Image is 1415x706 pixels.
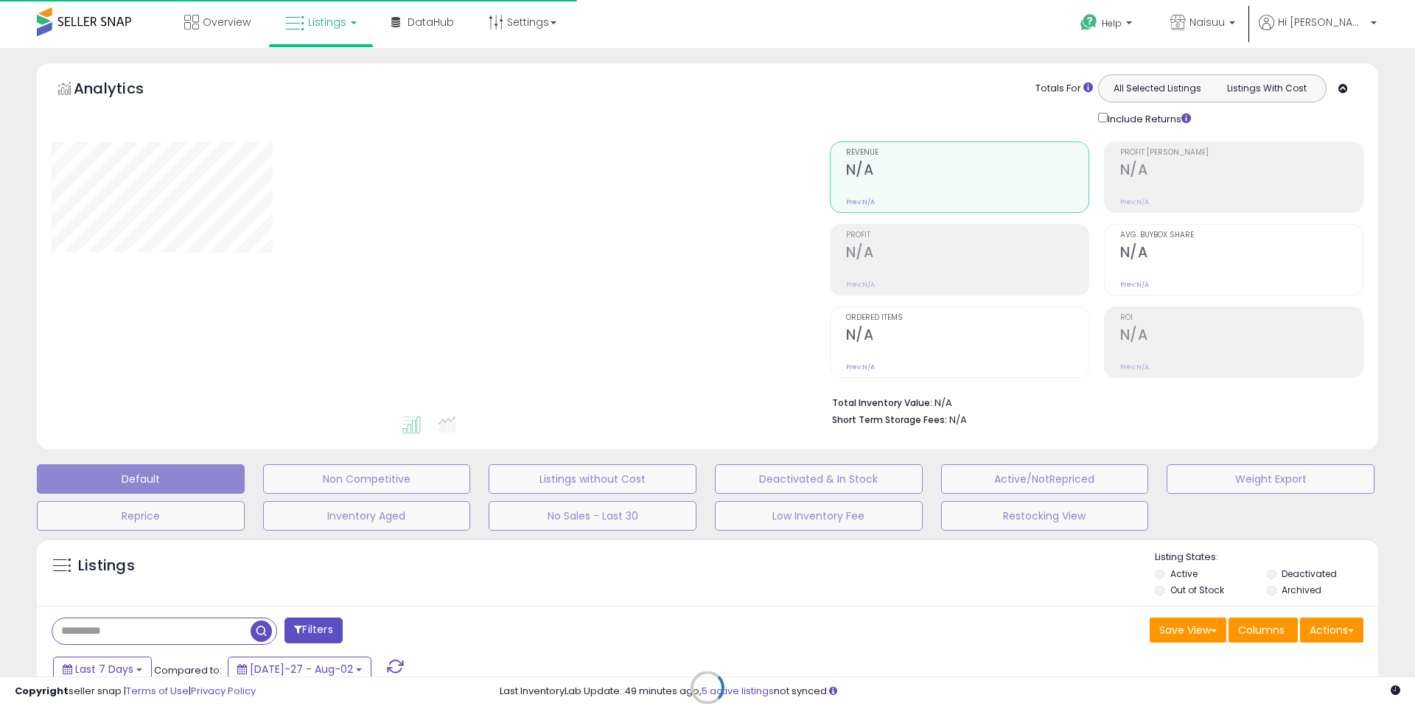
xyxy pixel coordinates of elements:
[832,393,1352,410] li: N/A
[846,231,1089,240] span: Profit
[1069,2,1147,48] a: Help
[489,501,696,531] button: No Sales - Last 30
[846,280,875,289] small: Prev: N/A
[1120,363,1149,371] small: Prev: N/A
[846,326,1089,346] h2: N/A
[37,501,245,531] button: Reprice
[1087,110,1209,127] div: Include Returns
[74,78,172,102] h5: Analytics
[1259,15,1377,48] a: Hi [PERSON_NAME]
[15,684,69,698] strong: Copyright
[846,244,1089,264] h2: N/A
[1120,149,1363,157] span: Profit [PERSON_NAME]
[408,15,454,29] span: DataHub
[203,15,251,29] span: Overview
[263,464,471,494] button: Non Competitive
[846,161,1089,181] h2: N/A
[489,464,696,494] button: Listings without Cost
[941,464,1149,494] button: Active/NotRepriced
[1102,17,1122,29] span: Help
[1278,15,1366,29] span: Hi [PERSON_NAME]
[1167,464,1374,494] button: Weight Export
[37,464,245,494] button: Default
[1120,280,1149,289] small: Prev: N/A
[1120,198,1149,206] small: Prev: N/A
[1120,326,1363,346] h2: N/A
[263,501,471,531] button: Inventory Aged
[715,464,923,494] button: Deactivated & In Stock
[15,685,256,699] div: seller snap | |
[715,501,923,531] button: Low Inventory Fee
[1120,231,1363,240] span: Avg. Buybox Share
[846,149,1089,157] span: Revenue
[832,396,932,409] b: Total Inventory Value:
[1035,82,1093,96] div: Totals For
[941,501,1149,531] button: Restocking View
[1212,79,1321,98] button: Listings With Cost
[1120,161,1363,181] h2: N/A
[846,198,875,206] small: Prev: N/A
[1120,244,1363,264] h2: N/A
[1120,314,1363,322] span: ROI
[1189,15,1225,29] span: Naisuu
[1080,13,1098,32] i: Get Help
[832,413,947,426] b: Short Term Storage Fees:
[949,413,967,427] span: N/A
[846,314,1089,322] span: Ordered Items
[846,363,875,371] small: Prev: N/A
[308,15,346,29] span: Listings
[1103,79,1212,98] button: All Selected Listings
